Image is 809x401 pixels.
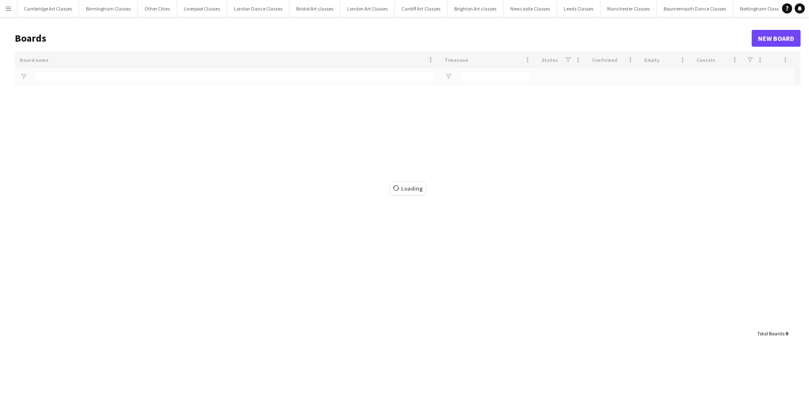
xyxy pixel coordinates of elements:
button: Bristol Art classes [289,0,340,17]
button: Manchester Classes [600,0,657,17]
div: : [757,325,788,342]
span: 0 [785,330,788,337]
button: Brighton Art classes [447,0,504,17]
button: Leeds Classes [557,0,600,17]
span: Loading [390,182,425,195]
button: Nottingham Classes [733,0,790,17]
button: Other Cities [138,0,177,17]
span: Total Boards [757,330,784,337]
button: London Art Classes [340,0,395,17]
button: Newcastle Classes [504,0,557,17]
button: Cardiff Art Classes [395,0,447,17]
a: New Board [752,30,801,47]
button: London Dance Classes [227,0,289,17]
button: Cambridge Art Classes [17,0,79,17]
button: Birmingham Classes [79,0,138,17]
h1: Boards [15,32,752,45]
button: Bournemouth Dance Classes [657,0,733,17]
button: Liverpool Classes [177,0,227,17]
